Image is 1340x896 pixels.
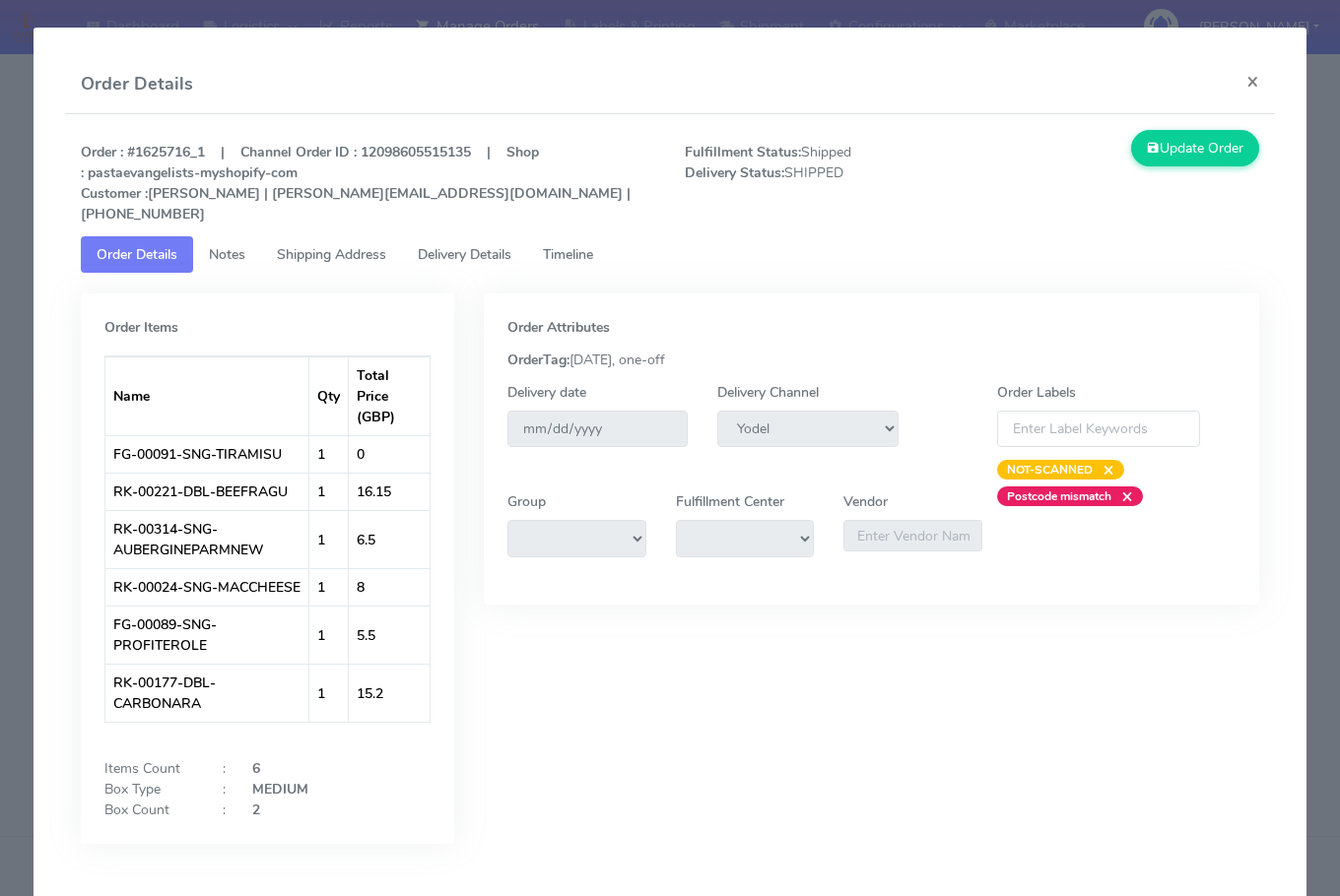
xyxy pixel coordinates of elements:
[349,568,429,606] td: 8
[507,318,610,337] strong: Order Attributes
[105,510,309,568] td: RK-00314-SNG-AUBERGINEPARMNEW
[97,245,177,264] span: Order Details
[309,664,349,722] td: 1
[105,473,309,510] td: RK-00221-DBL-BEEFRAGU
[1007,462,1093,478] strong: NOT-SCANNED
[81,236,1258,273] ul: Tabs
[208,800,237,820] div: :
[105,356,309,435] th: Name
[309,510,349,568] td: 1
[309,435,349,473] td: 1
[843,520,982,551] input: Enter Vendor Name
[685,163,784,182] strong: Delivery Status:
[105,435,309,473] td: FG-00091-SNG-TIRAMISU
[507,382,586,403] label: Delivery date
[1007,488,1111,504] strong: Postcode mismatch
[309,473,349,510] td: 1
[105,664,309,722] td: RK-00177-DBL-CARBONARA
[349,664,429,722] td: 15.2
[277,245,386,264] span: Shipping Address
[349,435,429,473] td: 0
[252,780,308,799] strong: MEDIUM
[105,606,309,664] td: FG-00089-SNG-PROFITEROLE
[670,142,971,224] span: Shipped SHIPPED
[1231,55,1275,107] button: Close
[208,779,237,800] div: :
[81,184,148,203] strong: Customer :
[507,351,569,369] strong: OrderTag:
[209,245,245,264] span: Notes
[81,71,193,97] h4: Order Details
[997,382,1076,403] label: Order Labels
[418,245,511,264] span: Delivery Details
[997,411,1200,447] input: Enter Label Keywords
[208,758,237,779] div: :
[349,606,429,664] td: 5.5
[309,568,349,606] td: 1
[507,491,546,512] label: Group
[81,143,631,224] strong: Order : #1625716_1 | Channel Order ID : 12098605515135 | Shop : pastaevangelists-myshopify-com [P...
[543,245,593,264] span: Timeline
[1111,486,1133,506] span: ×
[843,491,888,512] label: Vendor
[717,382,819,403] label: Delivery Channel
[349,356,429,435] th: Total Price (GBP)
[90,758,208,779] div: Items Count
[309,606,349,664] td: 1
[685,143,801,161] strong: Fulfillment Status:
[90,800,208,820] div: Box Count
[1093,460,1114,480] span: ×
[1131,130,1259,166] button: Update Order
[349,473,429,510] td: 16.15
[493,350,1250,370] div: [DATE], one-off
[105,568,309,606] td: RK-00024-SNG-MACCHEESE
[349,510,429,568] td: 6.5
[252,800,260,819] strong: 2
[104,318,178,337] strong: Order Items
[309,356,349,435] th: Qty
[252,759,260,778] strong: 6
[90,779,208,800] div: Box Type
[676,491,784,512] label: Fulfillment Center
